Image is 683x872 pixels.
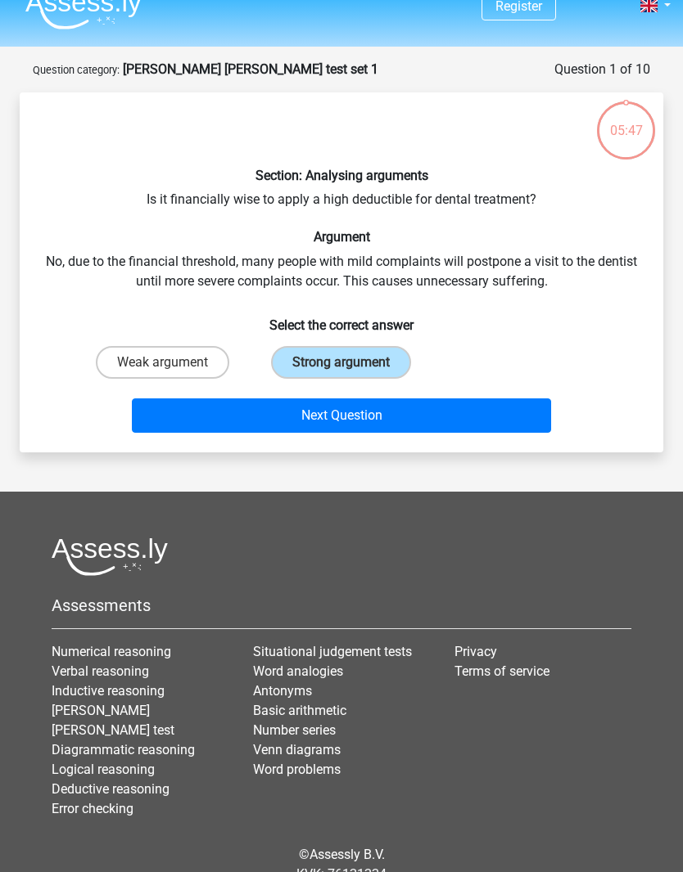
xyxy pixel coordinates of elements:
h6: Argument [46,229,637,245]
label: Weak argument [96,346,229,379]
img: Assessly logo [52,537,168,576]
a: Word analogies [253,663,343,679]
a: Verbal reasoning [52,663,149,679]
div: Question 1 of 10 [554,60,650,79]
h5: Assessments [52,596,631,615]
a: Diagrammatic reasoning [52,742,195,757]
a: Word problems [253,762,341,777]
a: [PERSON_NAME] [PERSON_NAME] test [52,703,174,738]
a: Number series [253,722,336,738]
a: Deductive reasoning [52,781,170,797]
a: Situational judgement tests [253,644,412,659]
a: Venn diagrams [253,742,341,757]
h6: Select the correct answer [46,304,637,333]
a: Inductive reasoning [52,683,165,699]
label: Strong argument [271,346,411,379]
h6: Section: Analysing arguments [46,168,637,183]
strong: [PERSON_NAME] [PERSON_NAME] test set 1 [123,61,378,77]
div: Is it financially wise to apply a high deductible for dental treatment? No, due to the financial ... [26,106,657,439]
a: Assessly B.V. [310,847,385,862]
a: Antonyms [253,683,312,699]
a: Numerical reasoning [52,644,171,659]
button: Next Question [132,398,551,433]
small: Question category: [33,64,120,76]
a: Basic arithmetic [253,703,346,718]
a: Logical reasoning [52,762,155,777]
a: Error checking [52,801,133,816]
div: 05:47 [595,100,657,141]
a: Terms of service [455,663,550,679]
a: Privacy [455,644,497,659]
